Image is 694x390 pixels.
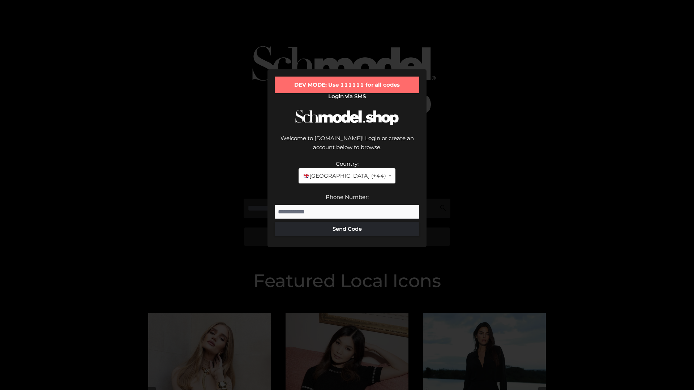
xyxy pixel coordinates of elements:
label: Country: [336,160,359,167]
label: Phone Number: [326,194,369,200]
button: Send Code [275,222,419,236]
img: Schmodel Logo [293,103,401,132]
img: 🇬🇧 [304,173,309,178]
div: DEV MODE: Use 111111 for all codes [275,77,419,93]
h2: Login via SMS [275,93,419,100]
span: [GEOGRAPHIC_DATA] (+44) [303,171,386,181]
div: Welcome to [DOMAIN_NAME]! Login or create an account below to browse. [275,134,419,159]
